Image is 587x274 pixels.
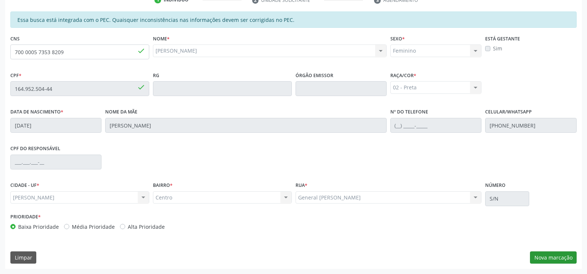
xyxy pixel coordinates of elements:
[10,106,63,118] label: Data de nascimento
[128,223,165,231] label: Alta Prioridade
[137,83,145,91] span: done
[10,11,577,28] div: Essa busca está integrada com o PEC. Quaisquer inconsistências nas informações devem ser corrigid...
[296,70,333,81] label: Órgão emissor
[485,118,576,133] input: (__) _____-_____
[296,180,307,191] label: Rua
[105,106,137,118] label: Nome da mãe
[390,118,481,133] input: (__) _____-_____
[485,106,532,118] label: Celular/WhatsApp
[485,33,520,44] label: Está gestante
[493,44,502,52] label: Sim
[10,180,39,191] label: CIDADE - UF
[153,70,159,81] label: RG
[18,223,59,231] label: Baixa Prioridade
[485,180,506,191] label: Número
[10,155,101,169] input: ___.___.___-__
[72,223,115,231] label: Média Prioridade
[530,251,577,264] button: Nova marcação
[390,106,428,118] label: Nº do Telefone
[390,33,405,44] label: Sexo
[153,33,170,44] label: Nome
[10,143,60,155] label: CPF do responsável
[153,180,173,191] label: BAIRRO
[10,118,101,133] input: __/__/____
[10,70,21,81] label: CPF
[10,33,20,44] label: CNS
[137,47,145,55] span: done
[10,211,41,223] label: Prioridade
[390,70,416,81] label: Raça/cor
